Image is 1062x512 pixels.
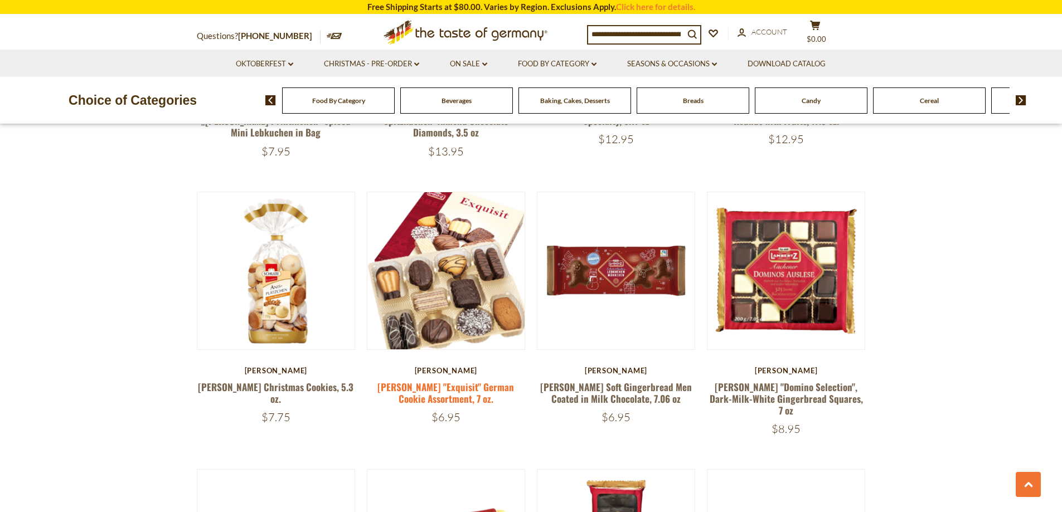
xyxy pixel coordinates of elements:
[197,192,355,350] img: Schulte Anise Christmas Cookies, 5.3 oz.
[450,58,487,70] a: On Sale
[748,58,826,70] a: Download Catalog
[707,192,865,350] img: Lambertz "Domino Selection", Dark-Milk-White Gingerbread Squares, 7 oz
[261,410,290,424] span: $7.75
[920,96,939,105] a: Cereal
[627,58,717,70] a: Seasons & Occasions
[428,144,464,158] span: $13.95
[799,20,832,48] button: $0.00
[197,366,356,375] div: [PERSON_NAME]
[377,380,514,406] a: [PERSON_NAME] "Exquisit" German Cookie Assortment, 7 oz.
[751,27,787,36] span: Account
[367,192,525,350] img: Lambertz "Exquisit" German Cookie Assortment, 7 oz.
[602,410,631,424] span: $6.95
[683,96,704,105] a: Breads
[236,58,293,70] a: Oktoberfest
[807,35,826,43] span: $0.00
[197,29,321,43] p: Questions?
[768,132,804,146] span: $12.95
[772,422,801,436] span: $8.95
[238,31,312,41] a: [PHONE_NUMBER]
[537,366,696,375] div: [PERSON_NAME]
[540,380,692,406] a: [PERSON_NAME] Soft Gingerbread Men Coated in Milk Chocolate, 7.06 oz
[537,192,695,350] img: Lambertz Soft Gingerbread Men Coated in Milk Chocolate, 7.06 oz
[616,2,695,12] a: Click here for details.
[442,96,472,105] a: Beverages
[431,410,460,424] span: $6.95
[738,26,787,38] a: Account
[518,58,597,70] a: Food By Category
[710,380,863,418] a: [PERSON_NAME] "Domino Selection", Dark-Milk-White Gingerbread Squares, 7 oz
[367,366,526,375] div: [PERSON_NAME]
[1016,95,1026,105] img: next arrow
[707,366,866,375] div: [PERSON_NAME]
[598,132,634,146] span: $12.95
[802,96,821,105] a: Candy
[540,96,610,105] a: Baking, Cakes, Desserts
[312,96,365,105] a: Food By Category
[261,144,290,158] span: $7.95
[265,95,276,105] img: previous arrow
[198,380,353,406] a: [PERSON_NAME] Christmas Cookies, 5.3 oz.
[324,58,419,70] a: Christmas - PRE-ORDER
